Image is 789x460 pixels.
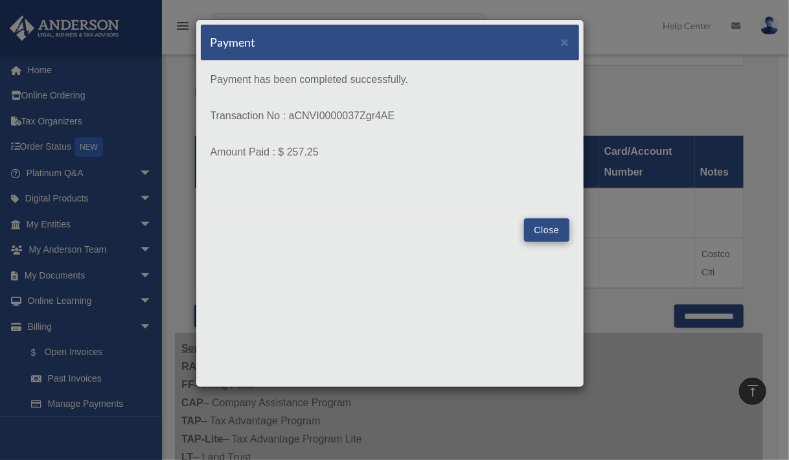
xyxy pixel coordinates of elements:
p: Amount Paid : $ 257.25 [211,143,569,161]
h5: Payment [211,34,256,51]
p: Transaction No : aCNVI0000037Zgr4AE [211,107,569,125]
span: × [561,34,569,49]
button: Close [561,35,569,49]
p: Payment has been completed successfully. [211,71,569,89]
button: Close [524,218,569,242]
